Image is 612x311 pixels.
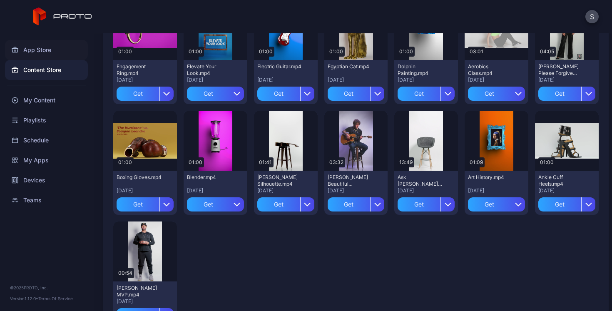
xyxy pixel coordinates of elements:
button: Get [398,197,455,211]
div: Get [538,87,581,101]
div: [DATE] [257,77,314,83]
div: Adeline Mocke's Please Forgive Me.mp4 [538,63,584,77]
div: [DATE] [468,187,525,194]
div: [DATE] [398,77,455,83]
button: Get [468,197,525,211]
div: Get [468,197,511,211]
div: Egyptian Cat.mp4 [328,63,373,70]
div: Get [538,197,581,211]
div: Boxing Gloves.mp4 [117,174,162,181]
div: Get [117,87,159,101]
div: Get [187,87,230,101]
div: Get [328,87,371,101]
button: Get [538,87,595,101]
a: Schedule [5,130,88,150]
div: Billy Morrison's Silhouette.mp4 [257,174,303,187]
div: [DATE] [538,187,595,194]
div: [DATE] [328,187,385,194]
div: Albert Pujols MVP.mp4 [117,285,162,298]
button: S [585,10,599,23]
button: Get [468,87,525,101]
div: Dolphin Painting.mp4 [398,63,443,77]
div: Ankle Cuff Heels.mp4 [538,174,584,187]
a: My Content [5,90,88,110]
div: [DATE] [257,187,314,194]
button: Get [398,87,455,101]
div: Engagement Ring.mp4 [117,63,162,77]
a: App Store [5,40,88,60]
div: © 2025 PROTO, Inc. [10,284,83,291]
div: Get [398,197,440,211]
div: Get [257,87,300,101]
div: Billy Morrison's Beautiful Disaster.mp4 [328,174,373,187]
a: Teams [5,190,88,210]
button: Get [538,197,595,211]
a: Content Store [5,60,88,80]
a: My Apps [5,150,88,170]
div: Get [398,87,440,101]
div: Get [187,197,230,211]
div: [DATE] [187,77,244,83]
div: Blender.mp4 [187,174,233,181]
div: Get [468,87,511,101]
div: [DATE] [187,187,244,194]
div: [DATE] [117,77,174,83]
div: Get [117,197,159,211]
div: Art History.mp4 [468,174,514,181]
div: [DATE] [538,77,595,83]
button: Get [257,87,314,101]
div: Aerobics Class.mp4 [468,63,514,77]
a: Playlists [5,110,88,130]
a: Devices [5,170,88,190]
span: Version 1.12.0 • [10,296,38,301]
button: Get [328,197,385,211]
a: Terms Of Service [38,296,73,301]
div: [DATE] [468,77,525,83]
button: Get [117,87,174,101]
div: Electric Guitar.mp4 [257,63,303,70]
button: Get [187,197,244,211]
div: [DATE] [328,77,385,83]
div: Get [257,197,300,211]
div: Elevate Your Look.mp4 [187,63,233,77]
div: Get [328,197,371,211]
button: Get [187,87,244,101]
button: Get [328,87,385,101]
button: Get [257,197,314,211]
div: [DATE] [117,187,174,194]
div: [DATE] [398,187,455,194]
button: Get [117,197,174,211]
div: [DATE] [117,298,174,305]
div: Ask Tim Draper Anything.mp4 [398,174,443,187]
